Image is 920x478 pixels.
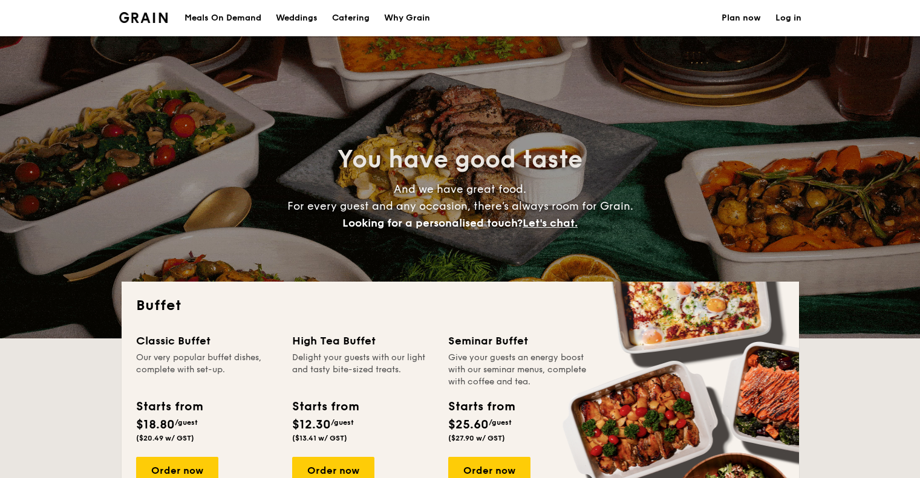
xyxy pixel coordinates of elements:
[136,398,202,416] div: Starts from
[292,418,331,432] span: $12.30
[448,398,514,416] div: Starts from
[448,332,590,349] div: Seminar Buffet
[292,352,434,388] div: Delight your guests with our light and tasty bite-sized treats.
[523,216,578,230] span: Let's chat.
[292,398,358,416] div: Starts from
[292,434,347,442] span: ($13.41 w/ GST)
[119,12,168,23] img: Grain
[448,418,489,432] span: $25.60
[489,418,512,427] span: /guest
[342,216,523,230] span: Looking for a personalised touch?
[119,12,168,23] a: Logotype
[292,332,434,349] div: High Tea Buffet
[136,434,194,442] span: ($20.49 w/ GST)
[448,434,505,442] span: ($27.90 w/ GST)
[175,418,198,427] span: /guest
[136,352,278,388] div: Our very popular buffet dishes, complete with set-up.
[136,296,785,315] h2: Buffet
[448,352,590,388] div: Give your guests an energy boost with our seminar menus, complete with coffee and tea.
[331,418,354,427] span: /guest
[287,182,633,230] span: And we have great food. For every guest and any occasion, there’s always room for Grain.
[338,145,582,174] span: You have good taste
[136,418,175,432] span: $18.80
[136,332,278,349] div: Classic Buffet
